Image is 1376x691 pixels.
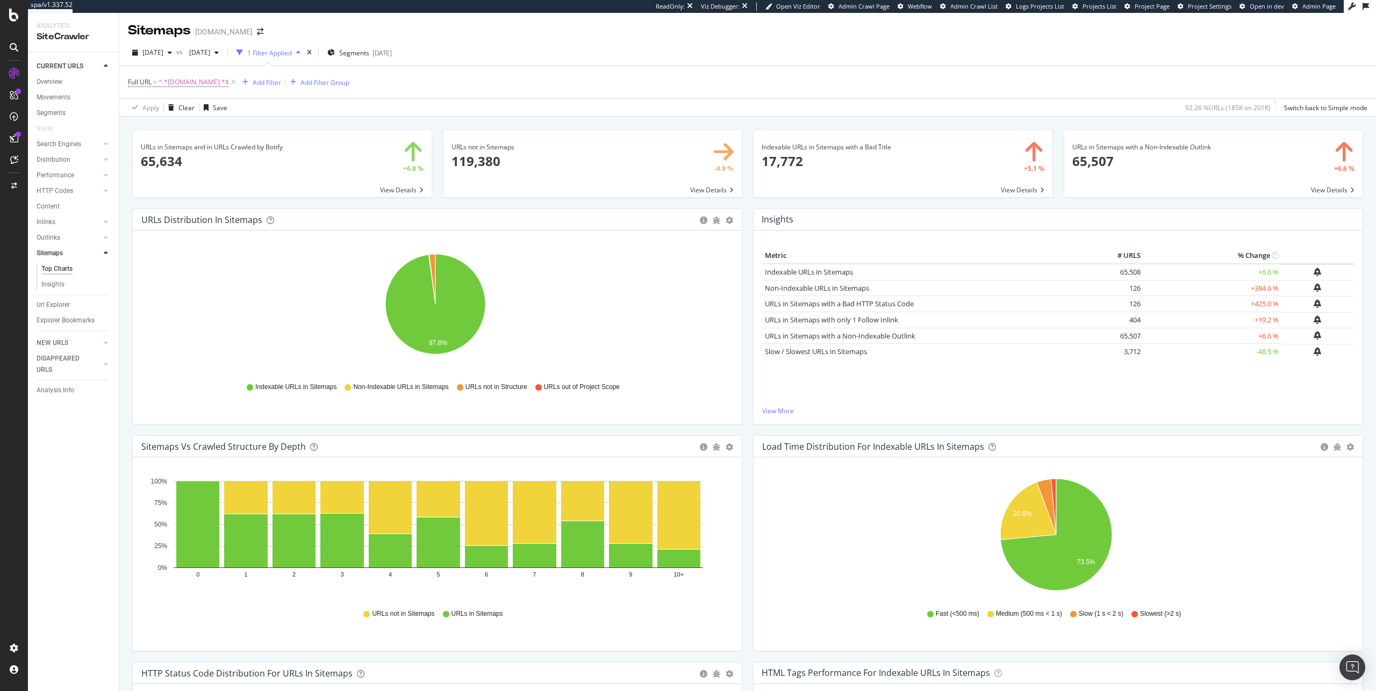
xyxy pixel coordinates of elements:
[232,44,305,61] button: 1 Filter Applied
[726,670,733,678] div: gear
[765,2,820,11] a: Open Viz Editor
[1280,99,1367,116] button: Switch back to Simple mode
[762,666,990,680] h4: HTML Tags Performance for Indexable URLs in Sitemaps
[765,331,915,341] a: URLs in Sitemaps with a Non-Indexable Outlink
[257,28,263,35] div: arrow-right-arrow-left
[341,572,344,578] text: 3
[128,44,176,61] button: [DATE]
[372,48,392,57] div: [DATE]
[996,609,1062,618] span: Medium (500 ms < 1 s)
[37,61,101,72] a: CURRENT URLS
[150,478,167,485] text: 100%
[128,21,191,40] div: Sitemaps
[245,572,248,578] text: 1
[37,139,81,150] div: Search Engines
[142,103,159,112] div: Apply
[305,47,314,58] div: times
[581,572,584,578] text: 8
[37,139,101,150] a: Search Engines
[1334,443,1341,451] div: bug
[37,185,73,197] div: HTTP Codes
[41,263,73,275] div: Top Charts
[838,2,890,10] span: Admin Crawl Page
[1013,510,1031,517] text: 20.8%
[238,76,281,89] button: Add Filter
[1143,344,1281,360] td: -48.5 %
[37,299,70,311] div: Url Explorer
[940,2,998,11] a: Admin Crawl List
[828,2,890,11] a: Admin Crawl Page
[37,232,101,243] a: Outlinks
[37,385,74,396] div: Analysis Info
[765,267,853,277] a: Indexable URLs in Sitemaps
[1143,248,1281,264] th: % Change
[1314,347,1321,356] div: bell-plus
[141,474,729,599] svg: A chart.
[1143,296,1281,312] td: +425.0 %
[154,543,167,550] text: 25%
[1072,2,1116,11] a: Projects List
[141,441,306,452] div: Sitemaps vs Crawled Structure by Depth
[41,279,111,290] a: Insights
[1284,103,1367,112] div: Switch back to Simple mode
[726,443,733,451] div: gear
[154,521,167,528] text: 50%
[37,123,53,134] div: Visits
[1239,2,1284,11] a: Open in dev
[726,217,733,224] div: gear
[1140,609,1181,618] span: Slowest (>2 s)
[37,92,111,103] a: Movements
[142,48,163,57] span: 2025 Sep. 30th
[1088,328,1143,344] td: 65,507
[1321,443,1328,451] div: circle-info
[37,353,101,376] a: DISAPPEARED URLS
[765,299,914,308] a: URLs in Sitemaps with a Bad HTTP Status Code
[1079,609,1123,618] span: Slow (1 s < 2 s)
[141,248,729,372] svg: A chart.
[950,2,998,10] span: Admin Crawl List
[37,31,110,43] div: SiteCrawler
[37,385,111,396] a: Analysis Info
[37,232,60,243] div: Outlinks
[37,76,62,88] div: Overview
[37,76,111,88] a: Overview
[429,339,447,347] text: 97.8%
[37,21,110,31] div: Analytics
[898,2,932,11] a: Webflow
[1143,264,1281,280] td: +6.6 %
[37,201,60,212] div: Content
[1292,2,1336,11] a: Admin Page
[1088,264,1143,280] td: 65,508
[1016,2,1064,10] span: Logs Projects List
[1143,312,1281,328] td: +19.2 %
[185,48,210,57] span: 2025 Mar. 11th
[199,99,227,116] button: Save
[253,78,281,87] div: Add Filter
[1314,299,1321,308] div: bell-plus
[1178,2,1231,11] a: Project Settings
[1250,2,1284,10] span: Open in dev
[300,78,349,87] div: Add Filter Group
[713,670,720,678] div: bug
[255,383,336,392] span: Indexable URLs in Sitemaps
[1088,312,1143,328] td: 404
[451,609,503,618] span: URLs in Sitemaps
[544,383,620,392] span: URLs out of Project Scope
[41,279,64,290] div: Insights
[765,315,898,325] a: URLs in Sitemaps with only 1 Follow Inlink
[1143,280,1281,296] td: +384.6 %
[673,572,684,578] text: 10+
[765,283,869,293] a: Non-Indexable URLs in Sitemaps
[37,337,68,349] div: NEW URLS
[372,609,434,618] span: URLs not in Sitemaps
[37,170,74,181] div: Performance
[1143,328,1281,344] td: +6.6 %
[159,75,229,90] span: ^.*[DOMAIN_NAME].*$
[908,2,932,10] span: Webflow
[154,499,167,507] text: 75%
[1088,248,1143,264] th: # URLS
[196,572,199,578] text: 0
[713,443,720,451] div: bug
